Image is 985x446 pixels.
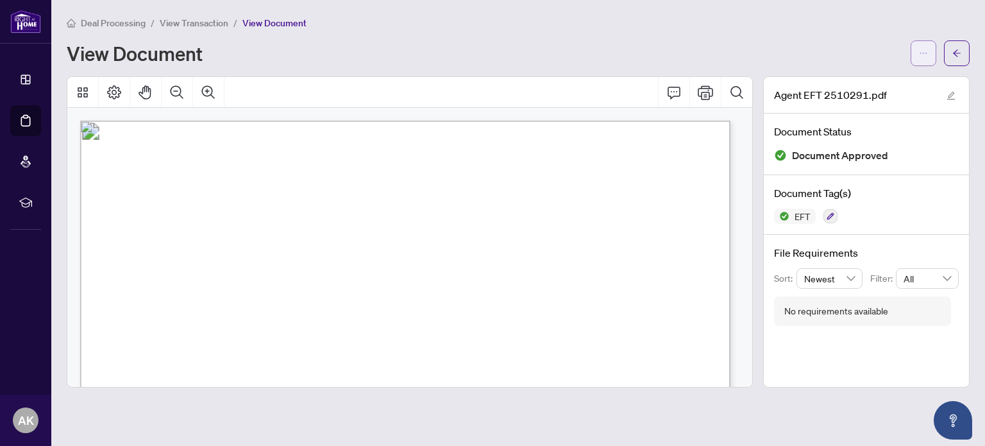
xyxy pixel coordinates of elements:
[774,209,789,224] img: Status Icon
[774,149,787,162] img: Document Status
[160,17,228,29] span: View Transaction
[870,271,896,286] p: Filter:
[242,17,307,29] span: View Document
[774,185,959,201] h4: Document Tag(s)
[952,49,961,58] span: arrow-left
[10,10,41,33] img: logo
[919,49,928,58] span: ellipsis
[774,124,959,139] h4: Document Status
[774,245,959,261] h4: File Requirements
[947,91,956,100] span: edit
[18,411,34,429] span: AK
[233,15,237,30] li: /
[67,43,203,64] h1: View Document
[774,271,796,286] p: Sort:
[804,269,855,288] span: Newest
[784,304,888,318] div: No requirements available
[81,17,146,29] span: Deal Processing
[151,15,155,30] li: /
[67,19,76,28] span: home
[792,147,888,164] span: Document Approved
[789,212,816,221] span: EFT
[904,269,951,288] span: All
[774,87,887,103] span: Agent EFT 2510291.pdf
[934,401,972,440] button: Open asap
